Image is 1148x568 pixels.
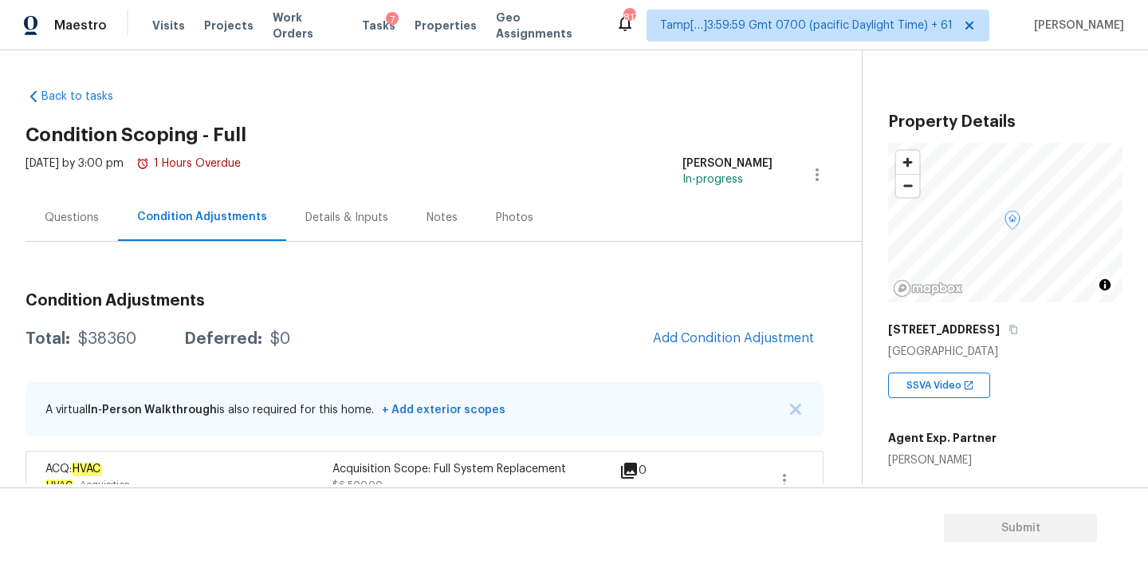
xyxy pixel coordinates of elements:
[888,143,1136,302] canvas: Map
[619,461,698,480] div: 0
[888,344,1122,360] div: [GEOGRAPHIC_DATA]
[888,373,990,398] div: SSVA Video
[72,463,101,475] em: HVAC
[332,461,619,477] div: Acquisition Scope: Full System Replacement
[45,402,505,418] p: A virtual is also required for this home.
[273,10,343,41] span: Work Orders
[682,156,773,172] div: [PERSON_NAME]
[896,174,919,197] button: Zoom out
[78,331,136,347] div: $38360
[888,452,997,468] div: [PERSON_NAME]
[45,479,73,491] em: HVAC
[184,331,262,347] div: Deferred:
[623,10,635,26] div: 817
[660,18,953,34] span: Tamp[…]3:59:59 Gmt 0700 (pacific Daylight Time) + 61
[893,279,963,298] a: Mapbox homepage
[653,331,814,345] span: Add Condition Adjustment
[152,18,185,34] span: Visits
[26,127,862,143] h2: Condition Scoping - Full
[26,89,179,105] a: Back to tasks
[54,18,107,34] span: Maestro
[377,404,505,416] span: + Add exterior scopes
[643,321,824,355] button: Add Condition Adjustment
[888,321,1000,337] h5: [STREET_ADDRESS]
[362,20,395,31] span: Tasks
[888,114,1122,130] h3: Property Details
[496,210,533,226] div: Photos
[682,174,743,185] span: In-progress
[963,380,974,391] img: Open In New Icon
[1100,276,1110,294] span: Toggle attribution
[45,210,99,226] div: Questions
[888,430,997,446] h5: Agent Exp. Partner
[906,377,968,393] span: SSVA Video
[305,210,388,226] div: Details & Inputs
[896,175,919,197] span: Zoom out
[1095,275,1115,294] button: Toggle attribution
[137,209,267,225] div: Condition Adjustments
[1005,211,1020,235] div: Map marker
[790,404,801,415] img: X Button Icon
[496,10,596,41] span: Geo Assignments
[386,12,399,28] div: 7
[415,18,477,34] span: Properties
[45,480,130,490] span: - Acquisition
[88,404,217,416] span: In-Person Walkthrough
[136,158,241,169] span: 1 Hours Overdue
[896,151,919,174] button: Zoom in
[427,210,458,226] div: Notes
[788,401,804,417] button: X Button Icon
[26,156,241,194] div: [DATE] by 3:00 pm
[45,463,101,475] span: ACQ:
[332,480,383,490] span: $6,500.00
[26,331,70,347] div: Total:
[1028,18,1124,34] span: [PERSON_NAME]
[26,293,824,309] h3: Condition Adjustments
[270,331,290,347] div: $0
[1006,322,1020,337] button: Copy Address
[204,18,254,34] span: Projects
